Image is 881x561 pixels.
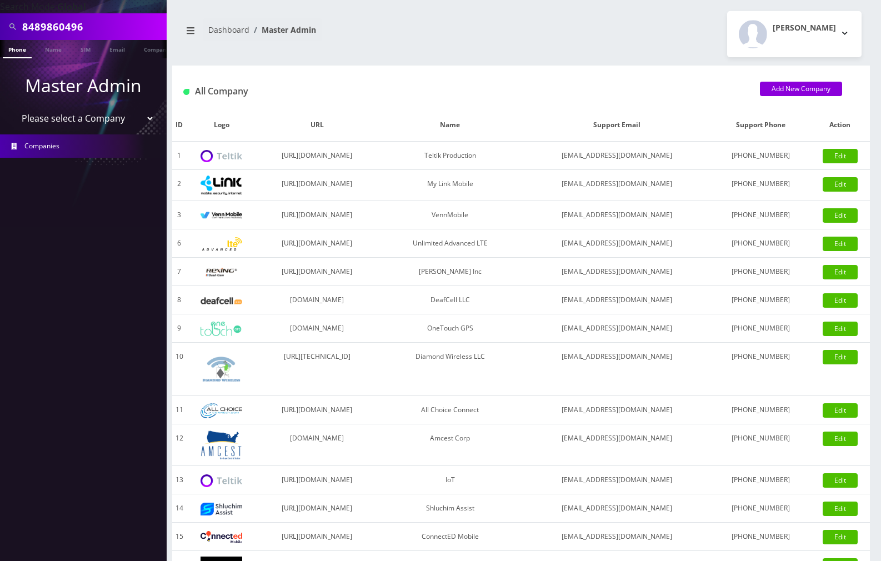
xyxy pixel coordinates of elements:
[172,170,186,201] td: 2
[257,142,377,170] td: [URL][DOMAIN_NAME]
[201,237,242,251] img: Unlimited Advanced LTE
[377,466,523,494] td: IoT
[823,473,858,488] a: Edit
[377,109,523,142] th: Name
[711,229,810,258] td: [PHONE_NUMBER]
[257,523,377,551] td: [URL][DOMAIN_NAME]
[711,523,810,551] td: [PHONE_NUMBER]
[172,201,186,229] td: 3
[823,177,858,192] a: Edit
[773,23,836,33] h2: [PERSON_NAME]
[377,286,523,314] td: DeafCell LLC
[201,267,242,278] img: Rexing Inc
[257,201,377,229] td: [URL][DOMAIN_NAME]
[257,466,377,494] td: [URL][DOMAIN_NAME]
[257,494,377,523] td: [URL][DOMAIN_NAME]
[523,109,711,142] th: Support Email
[823,530,858,544] a: Edit
[523,201,711,229] td: [EMAIL_ADDRESS][DOMAIN_NAME]
[172,286,186,314] td: 8
[711,314,810,343] td: [PHONE_NUMBER]
[257,109,377,142] th: URL
[183,89,189,95] img: All Company
[208,24,249,35] a: Dashboard
[711,494,810,523] td: [PHONE_NUMBER]
[523,142,711,170] td: [EMAIL_ADDRESS][DOMAIN_NAME]
[172,396,186,424] td: 11
[711,286,810,314] td: [PHONE_NUMBER]
[257,343,377,396] td: [URL][TECHNICAL_ID]
[823,502,858,516] a: Edit
[201,297,242,304] img: DeafCell LLC
[823,149,858,163] a: Edit
[249,24,316,36] li: Master Admin
[523,314,711,343] td: [EMAIL_ADDRESS][DOMAIN_NAME]
[201,348,242,390] img: Diamond Wireless LLC
[823,237,858,251] a: Edit
[523,396,711,424] td: [EMAIL_ADDRESS][DOMAIN_NAME]
[172,229,186,258] td: 6
[201,531,242,543] img: ConnectED Mobile
[711,170,810,201] td: [PHONE_NUMBER]
[257,396,377,424] td: [URL][DOMAIN_NAME]
[711,201,810,229] td: [PHONE_NUMBER]
[823,350,858,364] a: Edit
[39,40,67,57] a: Name
[257,229,377,258] td: [URL][DOMAIN_NAME]
[172,109,186,142] th: ID
[377,523,523,551] td: ConnectED Mobile
[201,176,242,195] img: My Link Mobile
[760,82,842,96] a: Add New Company
[257,170,377,201] td: [URL][DOMAIN_NAME]
[711,109,810,142] th: Support Phone
[201,150,242,163] img: Teltik Production
[377,142,523,170] td: Teltik Production
[57,1,86,13] strong: Global
[823,432,858,446] a: Edit
[523,343,711,396] td: [EMAIL_ADDRESS][DOMAIN_NAME]
[257,314,377,343] td: [DOMAIN_NAME]
[172,343,186,396] td: 10
[377,424,523,466] td: Amcest Corp
[104,40,131,57] a: Email
[201,474,242,487] img: IoT
[201,503,242,515] img: Shluchim Assist
[201,212,242,219] img: VennMobile
[823,322,858,336] a: Edit
[823,293,858,308] a: Edit
[3,40,32,58] a: Phone
[201,403,242,418] img: All Choice Connect
[727,11,862,57] button: [PERSON_NAME]
[172,142,186,170] td: 1
[377,314,523,343] td: OneTouch GPS
[523,494,711,523] td: [EMAIL_ADDRESS][DOMAIN_NAME]
[172,258,186,286] td: 7
[377,258,523,286] td: [PERSON_NAME] Inc
[172,314,186,343] td: 9
[810,109,870,142] th: Action
[711,424,810,466] td: [PHONE_NUMBER]
[823,208,858,223] a: Edit
[523,229,711,258] td: [EMAIL_ADDRESS][DOMAIN_NAME]
[24,141,59,151] span: Companies
[172,494,186,523] td: 14
[377,229,523,258] td: Unlimited Advanced LTE
[138,40,176,57] a: Company
[75,40,96,57] a: SIM
[257,286,377,314] td: [DOMAIN_NAME]
[181,18,513,50] nav: breadcrumb
[22,16,164,37] input: Search All Companies
[377,343,523,396] td: Diamond Wireless LLC
[257,258,377,286] td: [URL][DOMAIN_NAME]
[823,265,858,279] a: Edit
[172,523,186,551] td: 15
[823,403,858,418] a: Edit
[377,396,523,424] td: All Choice Connect
[711,343,810,396] td: [PHONE_NUMBER]
[711,396,810,424] td: [PHONE_NUMBER]
[523,258,711,286] td: [EMAIL_ADDRESS][DOMAIN_NAME]
[523,523,711,551] td: [EMAIL_ADDRESS][DOMAIN_NAME]
[711,466,810,494] td: [PHONE_NUMBER]
[377,170,523,201] td: My Link Mobile
[183,86,743,97] h1: All Company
